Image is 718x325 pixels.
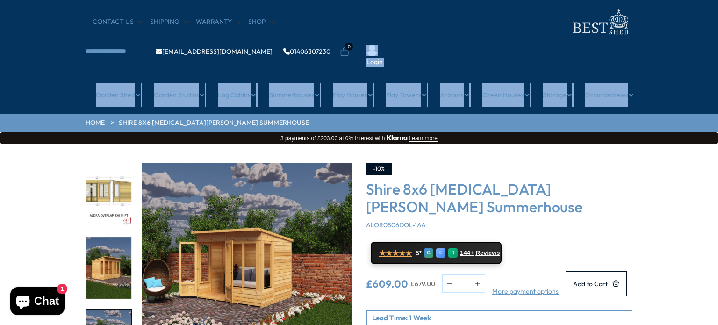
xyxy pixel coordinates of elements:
[119,118,309,128] a: Shire 8x6 [MEDICAL_DATA][PERSON_NAME] Summerhouse
[340,47,349,57] a: 0
[436,248,445,258] div: E
[448,248,458,258] div: R
[366,58,383,67] a: Login
[386,83,427,107] a: Play Towers
[460,249,474,257] span: 144+
[93,17,143,27] a: CONTACT US
[218,83,256,107] a: Log Cabins
[154,83,205,107] a: Garden Studios
[7,287,67,318] inbox-online-store-chat: Shopify online store chat
[156,48,273,55] a: [EMAIL_ADDRESS][DOMAIN_NAME]
[86,237,131,299] img: Alora_8x6_GARDEN_LH_200x200.jpg
[573,281,608,287] span: Add to Cart
[86,118,105,128] a: HOME
[150,17,189,27] a: Shipping
[196,17,241,27] a: Warranty
[371,242,502,264] a: ★★★★★ 5* G E R 144+ Reviews
[482,83,530,107] a: Green Houses
[585,83,634,107] a: Groundscrews
[492,287,559,296] a: More payment options
[283,48,330,55] a: 01406307230
[333,83,373,107] a: Play Houses
[366,221,426,229] span: ALOR0806DOL-1AA
[543,83,572,107] a: Storage
[410,281,435,287] del: £679.00
[440,83,469,107] a: Arbours
[86,164,131,226] img: AloraOverlap8x6MFT_200x200.jpg
[567,7,632,37] img: logo
[366,180,632,216] h3: Shire 8x6 [MEDICAL_DATA][PERSON_NAME] Summerhouse
[566,271,627,296] button: Add to Cart
[269,83,320,107] a: Summerhouses
[424,248,433,258] div: G
[379,249,412,258] span: ★★★★★
[345,43,353,51] span: 0
[366,163,392,175] div: -10%
[96,83,141,107] a: Garden Shed
[366,279,408,289] ins: £609.00
[476,249,500,257] span: Reviews
[366,45,378,56] img: User Icon
[248,17,275,27] a: Shop
[86,163,132,227] div: 7 / 9
[372,313,632,323] p: Lead Time: 1 Week
[86,236,132,300] div: 8 / 9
